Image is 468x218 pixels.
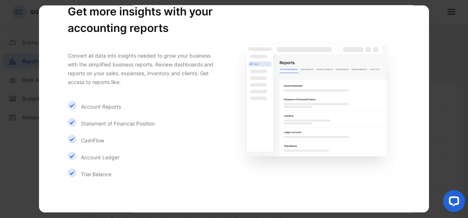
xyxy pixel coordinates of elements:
[81,136,104,144] p: CashFlow
[68,3,219,36] h1: Get more insights with your accounting reports
[68,52,213,85] span: Convert all data into insights needed to grow your business with the simplified business reports....
[68,168,77,177] img: Icon
[233,40,400,178] img: Account Reports gating
[437,187,468,218] iframe: LiveChat chat widget
[68,118,77,127] img: Icon
[68,152,77,160] img: Icon
[68,135,77,143] img: Icon
[81,102,121,110] p: Account Reports
[68,101,77,110] img: Icon
[81,119,155,127] p: Statement of Financial Position
[81,170,111,178] p: Trial Balance
[81,153,120,161] p: Account Ledger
